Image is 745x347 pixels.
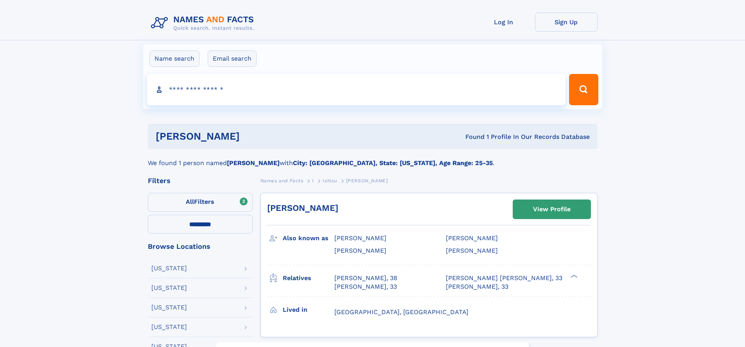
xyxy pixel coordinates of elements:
[446,274,562,282] a: [PERSON_NAME] [PERSON_NAME], 33
[446,234,498,242] span: [PERSON_NAME]
[446,282,508,291] a: [PERSON_NAME], 33
[151,265,187,271] div: [US_STATE]
[283,303,334,316] h3: Lived in
[151,285,187,291] div: [US_STATE]
[352,133,590,141] div: Found 1 Profile In Our Records Database
[346,178,388,183] span: [PERSON_NAME]
[151,304,187,311] div: [US_STATE]
[334,274,397,282] a: [PERSON_NAME], 38
[334,234,386,242] span: [PERSON_NAME]
[569,74,598,105] button: Search Button
[535,13,598,32] a: Sign Up
[147,74,566,105] input: search input
[149,50,199,67] label: Name search
[148,193,253,212] label: Filters
[312,178,314,183] span: I
[312,176,314,185] a: I
[334,282,397,291] a: [PERSON_NAME], 33
[323,178,337,183] span: Ishizu
[186,198,194,205] span: All
[148,243,253,250] div: Browse Locations
[293,159,493,167] b: City: [GEOGRAPHIC_DATA], State: [US_STATE], Age Range: 25-35
[513,200,591,219] a: View Profile
[446,247,498,254] span: [PERSON_NAME]
[323,176,337,185] a: Ishizu
[208,50,257,67] label: Email search
[148,177,253,184] div: Filters
[569,273,578,279] div: ❯
[227,159,280,167] b: [PERSON_NAME]
[151,324,187,330] div: [US_STATE]
[267,203,338,213] a: [PERSON_NAME]
[148,149,598,168] div: We found 1 person named with .
[533,200,571,218] div: View Profile
[156,131,353,141] h1: [PERSON_NAME]
[334,308,469,316] span: [GEOGRAPHIC_DATA], [GEOGRAPHIC_DATA]
[260,176,303,185] a: Names and Facts
[148,13,260,34] img: Logo Names and Facts
[472,13,535,32] a: Log In
[283,271,334,285] h3: Relatives
[283,232,334,245] h3: Also known as
[334,247,386,254] span: [PERSON_NAME]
